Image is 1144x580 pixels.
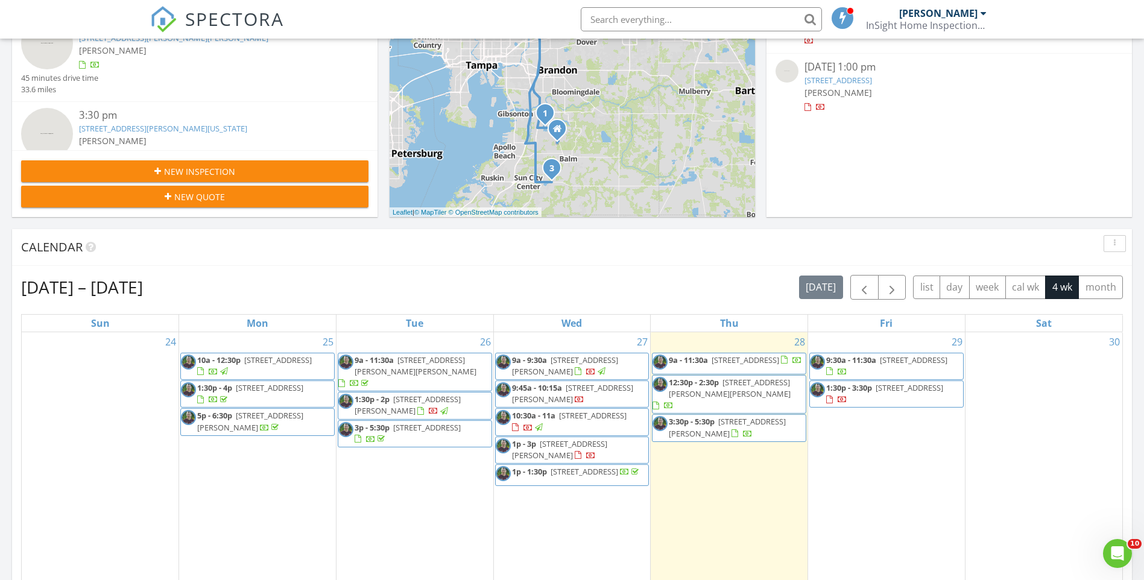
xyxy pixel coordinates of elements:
[669,355,708,365] span: 9a - 11:30a
[669,416,786,438] a: 3:30p - 5:30p [STREET_ADDRESS][PERSON_NAME]
[355,355,476,377] span: [STREET_ADDRESS][PERSON_NAME][PERSON_NAME]
[449,209,539,216] a: © OpenStreetMap contributors
[669,377,791,399] span: [STREET_ADDRESS][PERSON_NAME][PERSON_NAME]
[792,332,807,351] a: Go to August 28, 2025
[581,7,822,31] input: Search everything...
[826,382,872,393] span: 1:30p - 3:30p
[244,355,312,365] span: [STREET_ADDRESS]
[559,315,584,332] a: Wednesday
[79,135,147,147] span: [PERSON_NAME]
[21,186,368,207] button: New Quote
[495,408,649,435] a: 10:30a - 11a [STREET_ADDRESS]
[1078,276,1123,299] button: month
[244,315,271,332] a: Monday
[164,165,235,178] span: New Inspection
[79,33,268,43] a: [STREET_ADDRESS][PERSON_NAME][PERSON_NAME]
[496,438,511,453] img: 20191028_163626.jpg
[804,75,872,86] a: [STREET_ADDRESS]
[180,380,335,408] a: 1:30p - 4p [STREET_ADDRESS]
[150,16,284,42] a: SPECTORA
[338,394,353,409] img: 20191028_163626.jpg
[634,332,650,351] a: Go to August 27, 2025
[236,382,303,393] span: [STREET_ADDRESS]
[512,438,607,461] a: 1p - 3p [STREET_ADDRESS][PERSON_NAME]
[826,355,876,365] span: 9:30a - 11:30a
[669,355,802,365] a: 9a - 11:30a [STREET_ADDRESS]
[512,466,641,477] a: 1p - 1:30p [STREET_ADDRESS]
[89,315,112,332] a: Sunday
[512,466,547,477] span: 1p - 1:30p
[512,355,618,377] a: 9a - 9:30a [STREET_ADDRESS][PERSON_NAME]
[899,7,978,19] div: [PERSON_NAME]
[718,315,741,332] a: Thursday
[826,355,947,377] a: 9:30a - 11:30a [STREET_ADDRESS]
[949,332,965,351] a: Go to August 29, 2025
[355,394,461,416] span: [STREET_ADDRESS][PERSON_NAME]
[512,410,627,432] a: 10:30a - 11a [STREET_ADDRESS]
[21,84,98,95] div: 33.6 miles
[512,438,536,449] span: 1p - 3p
[185,6,284,31] span: SPECTORA
[810,382,825,397] img: 20191028_163626.jpg
[669,377,719,388] span: 12:30p - 2:30p
[512,355,547,365] span: 9a - 9:30a
[79,123,247,134] a: [STREET_ADDRESS][PERSON_NAME][US_STATE]
[338,355,476,388] a: 9a - 11:30a [STREET_ADDRESS][PERSON_NAME][PERSON_NAME]
[496,355,511,370] img: 20191028_163626.jpg
[913,276,940,299] button: list
[557,128,564,136] div: 13336 Palmera Vista Dr, Riverview FL 33579
[21,275,143,299] h2: [DATE] – [DATE]
[712,355,779,365] span: [STREET_ADDRESS]
[21,108,73,160] img: streetview
[495,353,649,380] a: 9a - 9:30a [STREET_ADDRESS][PERSON_NAME]
[495,437,649,464] a: 1p - 3p [STREET_ADDRESS][PERSON_NAME]
[543,110,548,118] i: 1
[850,275,879,300] button: Previous
[551,466,618,477] span: [STREET_ADDRESS]
[355,422,390,433] span: 3p - 5:30p
[799,276,843,299] button: [DATE]
[810,355,825,370] img: 20191028_163626.jpg
[21,72,98,84] div: 45 minutes drive time
[776,60,1123,113] a: [DATE] 1:00 pm [STREET_ADDRESS] [PERSON_NAME]
[338,355,353,370] img: 20191028_163626.jpg
[355,355,394,365] span: 9a - 11:30a
[338,392,492,419] a: 1:30p - 2p [STREET_ADDRESS][PERSON_NAME]
[320,332,336,351] a: Go to August 25, 2025
[403,315,426,332] a: Tuesday
[1005,276,1046,299] button: cal wk
[809,353,964,380] a: 9:30a - 11:30a [STREET_ADDRESS]
[174,191,225,203] span: New Quote
[545,113,552,120] div: 11451 Freshwater Ridge Dr, Riverview, FL 33569
[559,410,627,421] span: [STREET_ADDRESS]
[180,408,335,435] a: 5p - 6:30p [STREET_ADDRESS][PERSON_NAME]
[940,276,970,299] button: day
[1045,276,1079,299] button: 4 wk
[653,377,791,411] a: 12:30p - 2:30p [STREET_ADDRESS][PERSON_NAME][PERSON_NAME]
[197,382,232,393] span: 1:30p - 4p
[652,353,806,374] a: 9a - 11:30a [STREET_ADDRESS]
[1107,332,1122,351] a: Go to August 30, 2025
[197,355,312,377] a: 10a - 12:30p [STREET_ADDRESS]
[653,377,668,392] img: 20191028_163626.jpg
[495,464,649,486] a: 1p - 1:30p [STREET_ADDRESS]
[549,165,554,173] i: 3
[496,410,511,425] img: 20191028_163626.jpg
[866,19,987,31] div: InSight Home Inspections LLC
[414,209,447,216] a: © MapTiler
[1128,539,1142,549] span: 10
[878,275,906,300] button: Next
[478,332,493,351] a: Go to August 26, 2025
[669,416,715,427] span: 3:30p - 5:30p
[1034,315,1054,332] a: Saturday
[809,380,964,408] a: 1:30p - 3:30p [STREET_ADDRESS]
[776,60,798,83] img: streetview
[181,382,196,397] img: 20191028_163626.jpg
[197,410,303,432] a: 5p - 6:30p [STREET_ADDRESS][PERSON_NAME]
[21,17,368,96] a: 12:30 pm [STREET_ADDRESS][PERSON_NAME][PERSON_NAME] [PERSON_NAME] 45 minutes drive time 33.6 miles
[355,394,461,416] a: 1:30p - 2p [STREET_ADDRESS][PERSON_NAME]
[390,207,542,218] div: |
[181,410,196,425] img: 20191028_163626.jpg
[21,17,73,69] img: streetview
[338,420,492,447] a: 3p - 5:30p [STREET_ADDRESS]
